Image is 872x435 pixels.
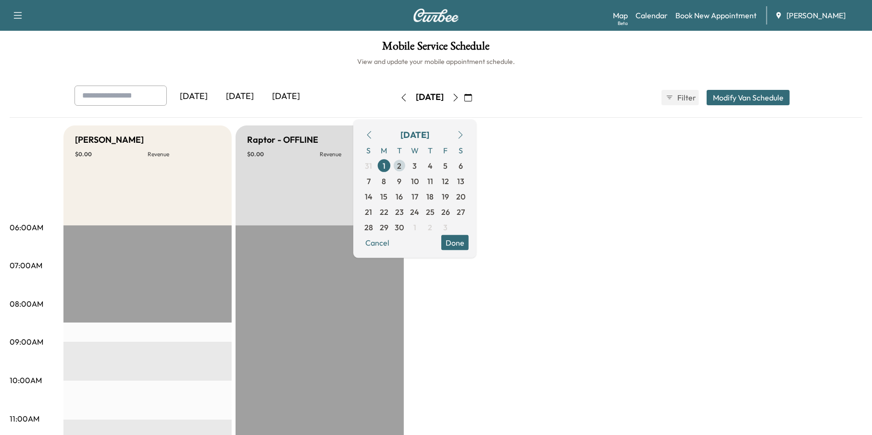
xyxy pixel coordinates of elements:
span: 23 [395,206,404,217]
span: Filter [677,92,695,103]
span: 16 [396,190,403,202]
span: 21 [365,206,373,217]
button: Filter [661,90,699,105]
span: 2 [398,160,402,171]
p: 06:00AM [10,222,43,233]
div: [DATE] [400,128,429,141]
span: 11 [427,175,433,186]
p: $ 0.00 [75,150,148,158]
span: 17 [411,190,418,202]
div: [DATE] [171,86,217,108]
span: 15 [381,190,388,202]
a: MapBeta [613,10,628,21]
h6: View and update your mobile appointment schedule. [10,57,862,66]
span: 20 [457,190,466,202]
span: 6 [459,160,463,171]
span: M [376,142,392,158]
span: 1 [383,160,386,171]
span: 24 [411,206,420,217]
p: 09:00AM [10,336,43,348]
p: Revenue [148,150,220,158]
span: 14 [365,190,373,202]
p: 11:00AM [10,413,39,424]
span: 10 [411,175,419,186]
span: 4 [428,160,433,171]
span: 3 [413,160,417,171]
p: Revenue [320,150,392,158]
span: 8 [382,175,386,186]
div: [DATE] [416,91,444,103]
img: Curbee Logo [413,9,459,22]
p: 07:00AM [10,260,42,271]
span: 12 [442,175,449,186]
div: [DATE] [217,86,263,108]
p: 10:00AM [10,374,42,386]
span: 27 [457,206,465,217]
span: 28 [364,221,373,233]
span: 5 [444,160,448,171]
span: 9 [398,175,402,186]
span: 13 [458,175,465,186]
span: F [438,142,453,158]
span: T [423,142,438,158]
p: 08:00AM [10,298,43,310]
button: Done [441,235,469,250]
a: Calendar [635,10,668,21]
span: 31 [365,160,373,171]
h5: [PERSON_NAME] [75,133,144,147]
div: Beta [618,20,628,27]
span: 2 [428,221,433,233]
span: 7 [367,175,371,186]
h5: Raptor - OFFLINE [247,133,318,147]
span: T [392,142,407,158]
p: $ 0.00 [247,150,320,158]
h1: Mobile Service Schedule [10,40,862,57]
button: Modify Van Schedule [707,90,790,105]
span: W [407,142,423,158]
span: 29 [380,221,388,233]
span: 25 [426,206,435,217]
span: 1 [413,221,416,233]
a: Book New Appointment [675,10,757,21]
span: 30 [395,221,404,233]
span: 26 [441,206,450,217]
span: S [453,142,469,158]
button: Cancel [361,235,394,250]
span: 3 [444,221,448,233]
span: [PERSON_NAME] [786,10,846,21]
div: [DATE] [263,86,309,108]
span: 18 [427,190,434,202]
span: 19 [442,190,449,202]
span: 22 [380,206,388,217]
span: S [361,142,376,158]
